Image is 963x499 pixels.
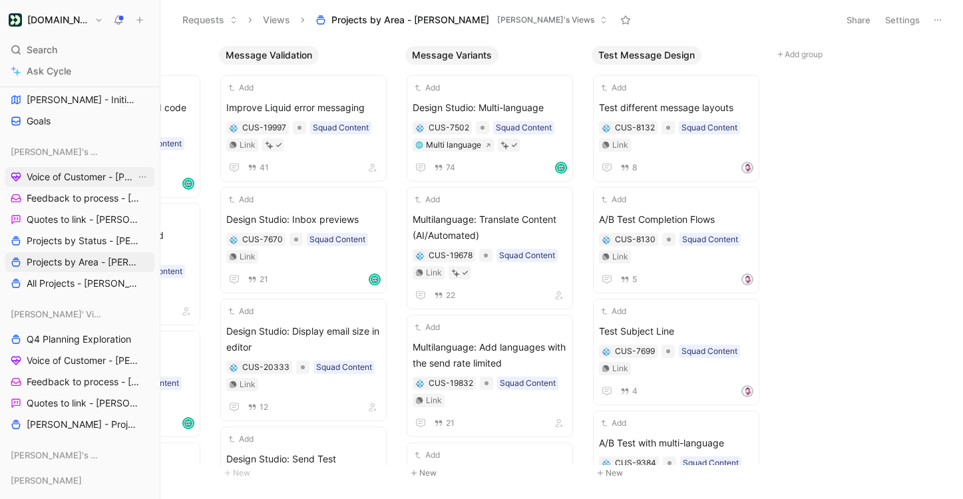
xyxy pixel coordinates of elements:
[405,465,581,481] button: New
[5,273,154,293] a: All Projects - [PERSON_NAME]
[743,163,752,172] img: avatar
[27,114,51,128] span: Goals
[426,138,481,152] div: Multi language
[599,212,753,228] span: A/B Test Completion Flows
[592,46,701,65] button: Test Message Design
[27,213,138,226] span: Quotes to link - [PERSON_NAME]
[618,384,640,399] button: 4
[136,170,149,184] button: View actions
[602,235,611,244] button: 💠
[11,145,102,158] span: [PERSON_NAME]'s Views
[615,233,656,246] div: CUS-8130
[602,460,610,468] img: 💠
[242,121,286,134] div: CUS-19997
[431,288,458,303] button: 22
[879,11,926,29] button: Settings
[413,321,442,334] button: Add
[612,250,628,263] div: Link
[497,13,594,27] span: [PERSON_NAME]'s Views
[632,387,638,395] span: 4
[446,419,455,427] span: 21
[841,11,876,29] button: Share
[602,124,610,132] img: 💠
[618,160,640,175] button: 8
[226,451,381,483] span: Design Studio: Send Test improvements
[5,61,154,81] a: Ask Cycle
[415,379,425,388] div: 💠
[260,275,268,283] span: 21
[27,418,137,431] span: [PERSON_NAME] - Projects
[602,123,611,132] button: 💠
[27,397,138,410] span: Quotes to link - [PERSON_NAME]
[27,375,140,389] span: Feedback to process - [PERSON_NAME]
[11,307,101,321] span: [PERSON_NAME]' Views
[27,192,140,205] span: Feedback to process - [PERSON_NAME]
[260,164,269,172] span: 41
[220,75,387,182] a: AddImprove Liquid error messagingSquad ContentLink41
[413,448,442,462] button: Add
[240,378,256,391] div: Link
[5,167,154,187] a: Voice of Customer - [PERSON_NAME]View actions
[413,212,567,244] span: Multilanguage: Translate Content (AI/Automated)
[226,212,381,228] span: Design Studio: Inbox previews
[743,275,752,284] img: avatar
[743,387,752,396] img: avatar
[5,40,154,60] div: Search
[226,193,256,206] button: Add
[27,14,89,26] h1: [DOMAIN_NAME]
[413,193,442,206] button: Add
[331,13,489,27] span: Projects by Area - [PERSON_NAME]
[592,465,767,481] button: New
[682,233,738,246] div: Squad Content
[5,445,154,469] div: [PERSON_NAME]'s Views
[9,13,22,27] img: Customer.io
[5,304,154,324] div: [PERSON_NAME]' Views
[426,394,442,407] div: Link
[602,348,610,356] img: 💠
[226,305,256,318] button: Add
[416,380,424,388] img: 💠
[229,123,238,132] div: 💠
[416,124,424,132] img: 💠
[5,372,154,392] a: Feedback to process - [PERSON_NAME]
[599,193,628,206] button: Add
[681,345,737,358] div: Squad Content
[176,10,244,30] button: Requests
[5,393,154,413] a: Quotes to link - [PERSON_NAME]
[407,187,573,309] a: AddMultilanguage: Translate Content (AI/Automated)Squad ContentLink22
[599,305,628,318] button: Add
[5,11,106,29] button: Customer.io[DOMAIN_NAME]
[27,277,138,290] span: All Projects - [PERSON_NAME]
[5,445,154,465] div: [PERSON_NAME]'s Views
[429,377,473,390] div: CUS-19832
[184,418,193,428] img: avatar
[240,138,256,152] div: Link
[407,75,573,182] a: AddDesign Studio: Multi-languageSquad ContentMulti language74avatar
[11,448,102,462] span: [PERSON_NAME]'s Views
[309,233,365,246] div: Squad Content
[184,179,193,188] img: avatar
[5,210,154,230] a: Quotes to link - [PERSON_NAME]
[586,40,773,488] div: Test Message DesignNew
[415,123,425,132] button: 💠
[370,275,379,284] img: avatar
[431,416,457,430] button: 21
[602,236,610,244] img: 💠
[242,233,283,246] div: CUS-7670
[27,354,140,367] span: Voice of Customer - [PERSON_NAME]
[615,345,655,358] div: CUS-7699
[429,121,469,134] div: CUS-7502
[500,377,556,390] div: Squad Content
[602,347,611,356] button: 💠
[612,362,628,375] div: Link
[316,361,372,374] div: Squad Content
[226,49,312,62] span: Message Validation
[257,10,296,30] button: Views
[245,160,272,175] button: 41
[413,100,567,116] span: Design Studio: Multi-language
[5,415,154,434] a: [PERSON_NAME] - Projects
